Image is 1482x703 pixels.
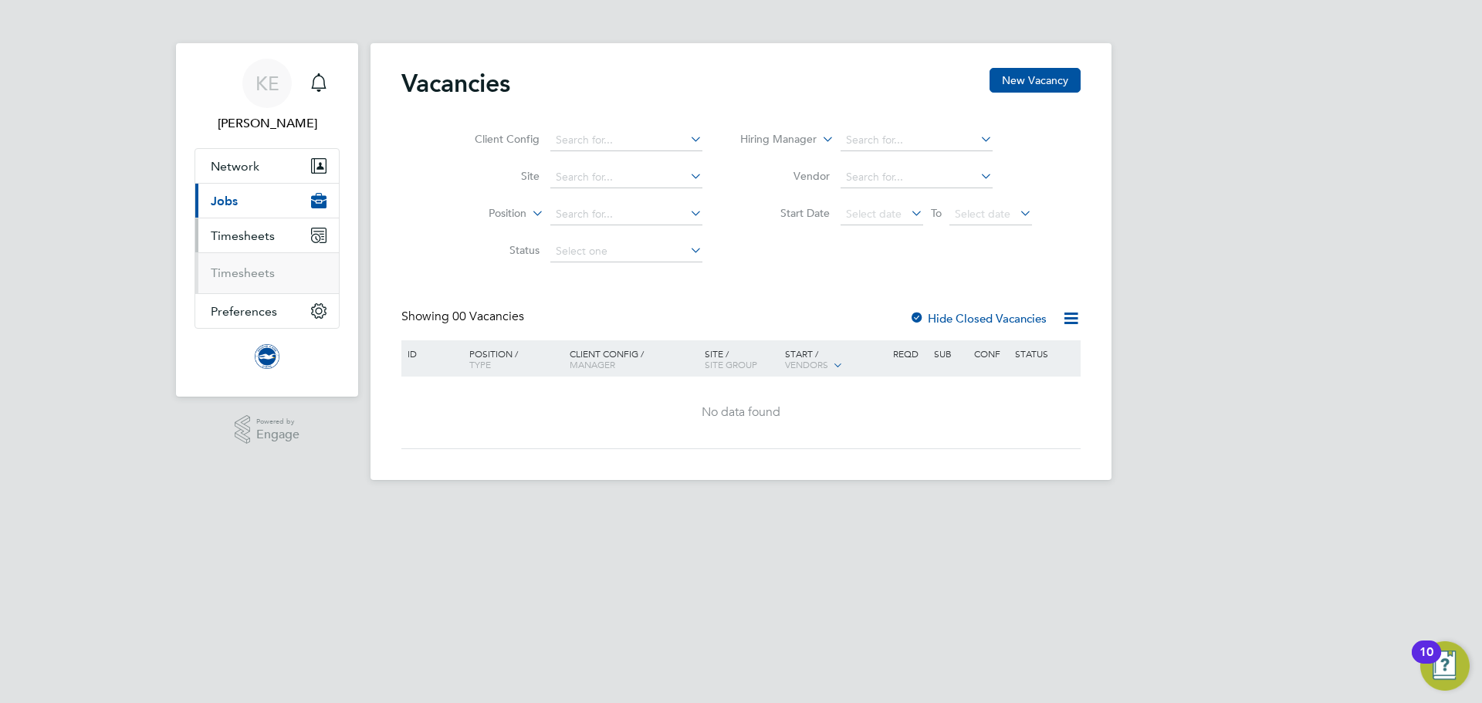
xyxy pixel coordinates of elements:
div: Reqd [889,340,929,367]
span: Network [211,159,259,174]
button: New Vacancy [990,68,1081,93]
div: Status [1011,340,1078,367]
div: Site / [701,340,782,377]
nav: Main navigation [176,43,358,397]
input: Search for... [550,204,702,225]
span: Select date [955,207,1010,221]
input: Search for... [550,130,702,151]
span: Kayleigh Evans [195,114,340,133]
input: Search for... [841,130,993,151]
label: Vendor [741,169,830,183]
img: brightonandhovealbion-logo-retina.png [255,344,279,369]
div: Showing [401,309,527,325]
span: Type [469,358,491,370]
div: Client Config / [566,340,701,377]
input: Search for... [841,167,993,188]
span: Preferences [211,304,277,319]
div: ID [404,340,458,367]
span: Vendors [785,358,828,370]
span: Jobs [211,194,238,208]
a: Powered byEngage [235,415,300,444]
span: Select date [846,207,902,221]
span: Powered by [256,415,299,428]
input: Search for... [550,167,702,188]
div: Sub [930,340,970,367]
label: Start Date [741,206,830,220]
label: Client Config [451,132,540,146]
div: Timesheets [195,252,339,293]
span: To [926,203,946,223]
a: Go to home page [195,344,340,369]
span: 00 Vacancies [452,309,524,324]
span: Engage [256,428,299,441]
button: Jobs [195,184,339,218]
a: Timesheets [211,265,275,280]
label: Site [451,169,540,183]
button: Network [195,149,339,183]
button: Timesheets [195,218,339,252]
span: Manager [570,358,615,370]
a: KE[PERSON_NAME] [195,59,340,133]
button: Open Resource Center, 10 new notifications [1420,641,1470,691]
span: Site Group [705,358,757,370]
label: Hide Closed Vacancies [909,311,1047,326]
div: Conf [970,340,1010,367]
div: 10 [1419,652,1433,672]
label: Hiring Manager [728,132,817,147]
div: No data found [404,404,1078,421]
span: KE [255,73,279,93]
h2: Vacancies [401,68,510,99]
button: Preferences [195,294,339,328]
div: Start / [781,340,889,379]
label: Position [438,206,526,221]
span: Timesheets [211,228,275,243]
label: Status [451,243,540,257]
input: Select one [550,241,702,262]
div: Position / [458,340,566,377]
